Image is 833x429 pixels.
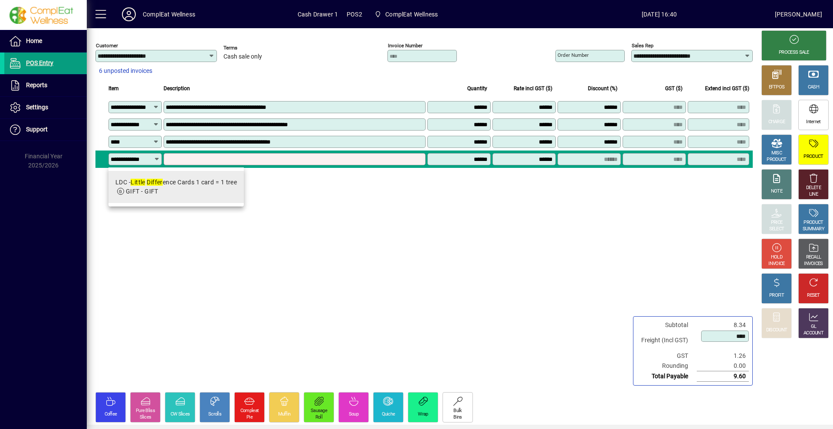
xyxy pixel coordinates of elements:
[140,414,151,421] div: Slices
[588,84,617,93] span: Discount (%)
[637,361,697,371] td: Rounding
[637,320,697,330] td: Subtotal
[769,226,784,233] div: SELECT
[811,324,817,330] div: GL
[544,7,775,21] span: [DATE] 16:40
[769,292,784,299] div: PROFIT
[803,154,823,160] div: PRODUCT
[809,191,818,198] div: LINE
[705,84,749,93] span: Extend incl GST ($)
[136,408,155,414] div: Pure Bliss
[807,292,820,299] div: RESET
[808,84,819,91] div: CASH
[105,411,117,418] div: Coffee
[278,411,291,418] div: Muffin
[806,185,821,191] div: DELETE
[108,171,244,203] mat-option: LDC - Little Difference Cards 1 card = 1 tree
[768,119,785,125] div: CHARGE
[95,63,156,79] button: 6 unposted invoices
[26,104,48,111] span: Settings
[697,361,749,371] td: 0.00
[96,43,118,49] mat-label: Customer
[315,414,322,421] div: Roll
[418,411,428,418] div: Wrap
[223,45,275,51] span: Terms
[26,82,47,88] span: Reports
[385,7,438,21] span: ComplEat Wellness
[26,37,42,44] span: Home
[771,188,782,195] div: NOTE
[131,179,145,186] em: Little
[453,408,462,414] div: Bulk
[665,84,682,93] span: GST ($)
[632,43,653,49] mat-label: Sales rep
[768,261,784,267] div: INVOICE
[697,351,749,361] td: 1.26
[26,59,53,66] span: POS Entry
[803,219,823,226] div: PRODUCT
[637,351,697,361] td: GST
[767,157,786,163] div: PRODUCT
[171,411,190,418] div: CW Slices
[223,53,262,60] span: Cash sale only
[99,66,152,75] span: 6 unposted invoices
[4,97,87,118] a: Settings
[514,84,552,93] span: Rate incl GST ($)
[298,7,338,21] span: Cash Drawer 1
[453,414,462,421] div: Bins
[766,327,787,334] div: DISCOUNT
[382,411,395,418] div: Quiche
[769,84,785,91] div: EFTPOS
[108,84,119,93] span: Item
[803,330,823,337] div: ACCOUNT
[4,119,87,141] a: Support
[208,411,221,418] div: Scrolls
[779,49,809,56] div: PROCESS SALE
[347,7,362,21] span: POS2
[775,7,822,21] div: [PERSON_NAME]
[804,261,823,267] div: INVOICES
[240,408,259,414] div: Compleat
[126,188,158,195] span: GIFT - GIFT
[115,7,143,22] button: Profile
[388,43,423,49] mat-label: Invoice number
[806,254,821,261] div: RECALL
[349,411,358,418] div: Soup
[164,84,190,93] span: Description
[771,254,782,261] div: HOLD
[697,371,749,382] td: 9.60
[806,119,820,125] div: Internet
[467,84,487,93] span: Quantity
[147,179,163,186] em: Differ
[771,150,782,157] div: MISC
[558,52,589,58] mat-label: Order number
[311,408,327,414] div: Sausage
[4,30,87,52] a: Home
[143,7,195,21] div: ComplEat Wellness
[637,330,697,351] td: Freight (Incl GST)
[115,178,237,187] div: LDC - ence Cards 1 card = 1 tree
[697,320,749,330] td: 8.34
[371,7,441,22] span: ComplEat Wellness
[4,75,87,96] a: Reports
[771,219,783,226] div: PRICE
[246,414,253,421] div: Pie
[803,226,824,233] div: SUMMARY
[637,371,697,382] td: Total Payable
[26,126,48,133] span: Support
